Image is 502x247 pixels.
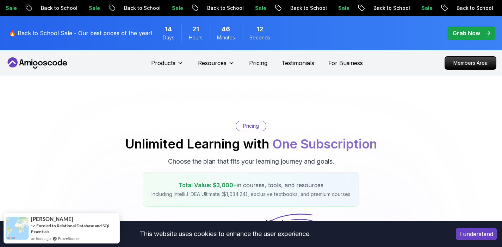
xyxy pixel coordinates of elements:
p: Sale [328,5,351,12]
span: One Subscription [272,136,377,152]
p: Products [151,59,175,67]
p: Grab Now [453,29,480,37]
p: Back to School [447,5,495,12]
p: Including IntelliJ IDEA Ultimate ($1,034.24), exclusive textbooks, and premium courses [151,191,351,198]
a: Testimonials [281,59,314,67]
p: in courses, tools, and resources [151,181,351,189]
img: provesource social proof notification image [6,217,29,240]
span: -> [31,223,36,228]
p: Choose the plan that fits your learning journey and goals. [168,157,334,166]
span: 12 Seconds [256,24,263,34]
button: Resources [198,59,235,73]
span: Days [163,34,174,41]
p: Sale [79,5,101,12]
a: Members Area [445,56,496,70]
span: 14 Days [165,24,172,34]
span: Minutes [217,34,235,41]
p: Back to School [280,5,328,12]
span: an hour ago [31,235,51,241]
a: For Business [328,59,363,67]
span: Total Value: $3,000+ [179,182,237,189]
p: 🔥 Back to School Sale - Our best prices of the year! [9,29,152,37]
button: Accept cookies [456,228,497,240]
p: Back to School [31,5,79,12]
p: Back to School [197,5,245,12]
span: Seconds [249,34,270,41]
span: Hours [189,34,203,41]
div: This website uses cookies to enhance the user experience. [5,226,445,242]
span: 21 Hours [192,24,199,34]
h2: Unlimited Learning with [125,137,377,151]
a: ProveSource [58,235,80,241]
p: Sale [162,5,185,12]
a: Enroled to Relational Database and SQL Essentials [31,223,110,234]
p: Resources [198,59,227,67]
span: [PERSON_NAME] [31,216,73,222]
p: Sale [245,5,268,12]
button: Products [151,59,184,73]
p: Pricing [243,122,259,129]
p: Members Area [445,57,496,69]
p: Back to School [364,5,411,12]
p: Back to School [114,5,162,12]
a: Pricing [249,59,267,67]
p: Sale [411,5,434,12]
span: 46 Minutes [222,24,230,34]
